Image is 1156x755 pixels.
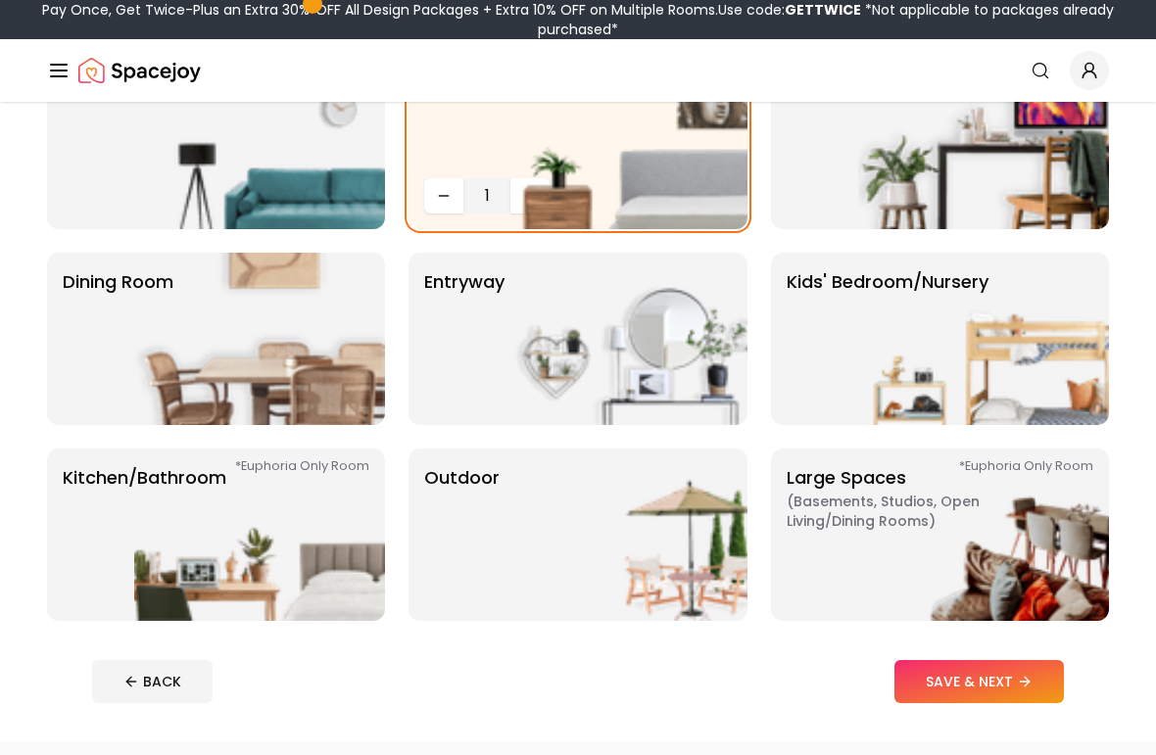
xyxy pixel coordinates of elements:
button: BACK [92,660,213,703]
p: Outdoor [424,464,500,605]
p: Large Spaces [787,464,1032,605]
img: Spacejoy Logo [78,51,201,90]
img: Kitchen/Bathroom *Euphoria Only [134,448,385,621]
img: entryway [497,253,747,425]
a: Spacejoy [78,51,201,90]
nav: Global [47,39,1109,102]
img: Kids' Bedroom/Nursery [858,253,1109,425]
p: Kids' Bedroom/Nursery [787,268,988,409]
button: SAVE & NEXT [894,660,1064,703]
p: Office [787,72,841,213]
img: Large Spaces *Euphoria Only [858,448,1109,621]
img: Outdoor [497,448,747,621]
span: 1 [471,184,503,208]
span: ( Basements, Studios, Open living/dining rooms ) [787,492,1032,531]
p: Living Room [63,72,168,213]
img: Dining Room [134,253,385,425]
p: Kitchen/Bathroom [63,464,226,605]
img: Office [858,57,1109,229]
button: Decrease quantity [424,178,463,213]
p: entryway [424,268,505,409]
p: Dining Room [63,268,173,409]
img: Bedroom [497,57,747,229]
img: Living Room [134,57,385,229]
p: Bedroom [424,72,506,170]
